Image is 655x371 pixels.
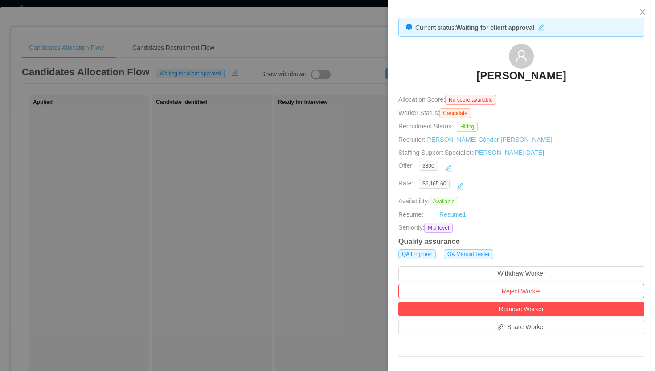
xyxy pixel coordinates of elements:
[534,22,549,31] button: icon: edit
[473,149,544,156] a: [PERSON_NAME][DATE]
[639,8,646,16] i: icon: close
[415,24,456,31] span: Current status:
[398,123,453,130] span: Recruitment Status:
[398,223,424,233] span: Seniority:
[426,136,552,143] a: [PERSON_NAME] Cóndor [PERSON_NAME]
[398,96,445,103] span: Allocation Score:
[398,149,544,156] span: Staffing Support Specialist:
[453,179,467,193] button: icon: edit
[439,108,471,118] span: Candidate
[398,211,423,218] span: Resume:
[445,95,496,105] span: No score available
[476,69,566,83] h3: [PERSON_NAME]
[398,266,644,280] button: Withdraw Worker
[515,49,528,62] i: icon: user
[419,179,450,189] span: $6,165.60
[398,109,439,116] span: Worker Status:
[457,122,478,132] span: Hiring
[444,249,493,259] span: QA Manual Tester
[442,161,456,175] button: icon: edit
[398,320,644,334] button: icon: linkShare Worker
[439,210,466,219] a: Resume1
[398,198,462,205] span: Availability:
[476,69,566,88] a: [PERSON_NAME]
[398,284,644,298] button: Reject Worker
[424,223,452,233] span: Mid level
[398,238,460,245] strong: Quality assurance
[398,302,644,316] button: Remove Worker
[456,24,534,31] strong: Waiting for client approval
[419,161,438,171] span: 3800
[398,136,552,143] span: Recruiter:
[406,24,412,30] i: icon: info-circle
[398,249,436,259] span: QA Engineer
[430,197,458,206] span: Available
